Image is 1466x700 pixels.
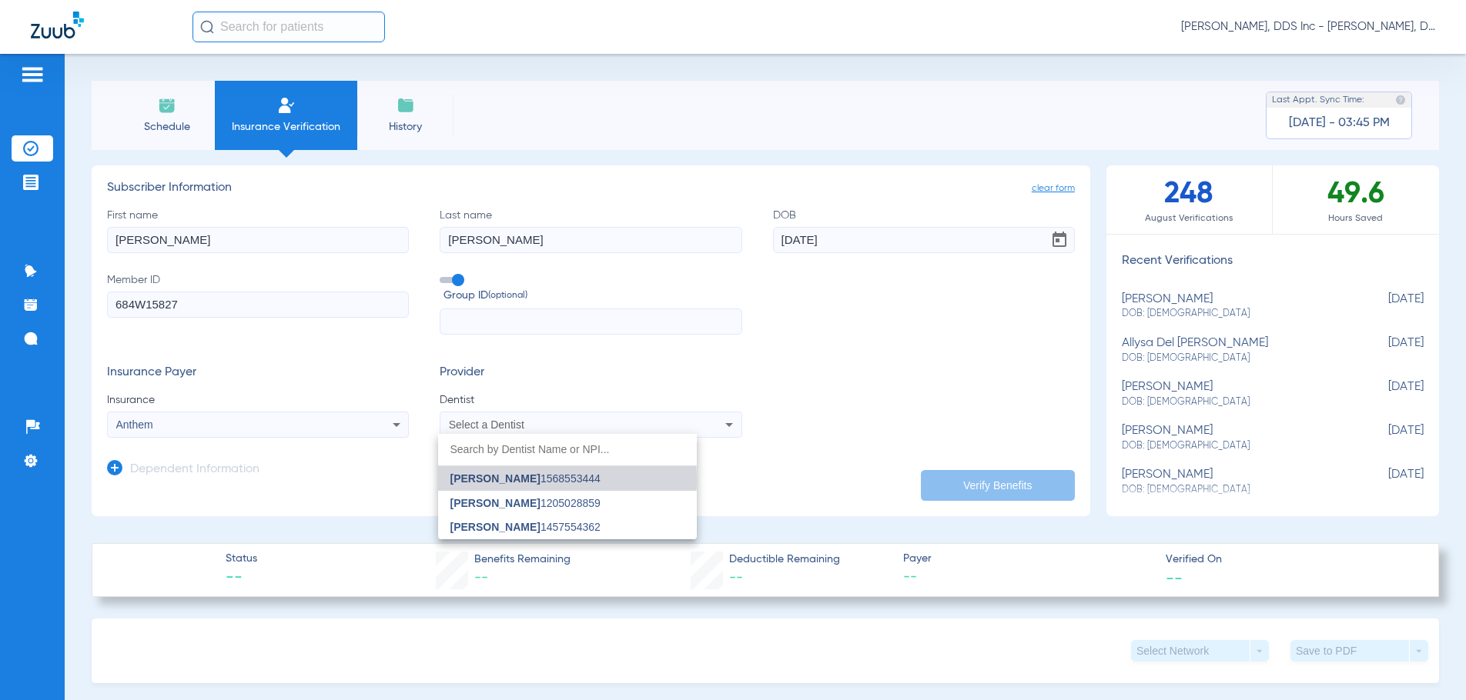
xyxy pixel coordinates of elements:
[450,522,601,532] span: 1457554362
[450,472,541,485] span: [PERSON_NAME]
[450,521,541,533] span: [PERSON_NAME]
[450,473,601,484] span: 1568553444
[1389,626,1466,700] iframe: Chat Widget
[450,497,541,509] span: [PERSON_NAME]
[450,498,601,508] span: 1205028859
[438,434,697,465] input: dropdown search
